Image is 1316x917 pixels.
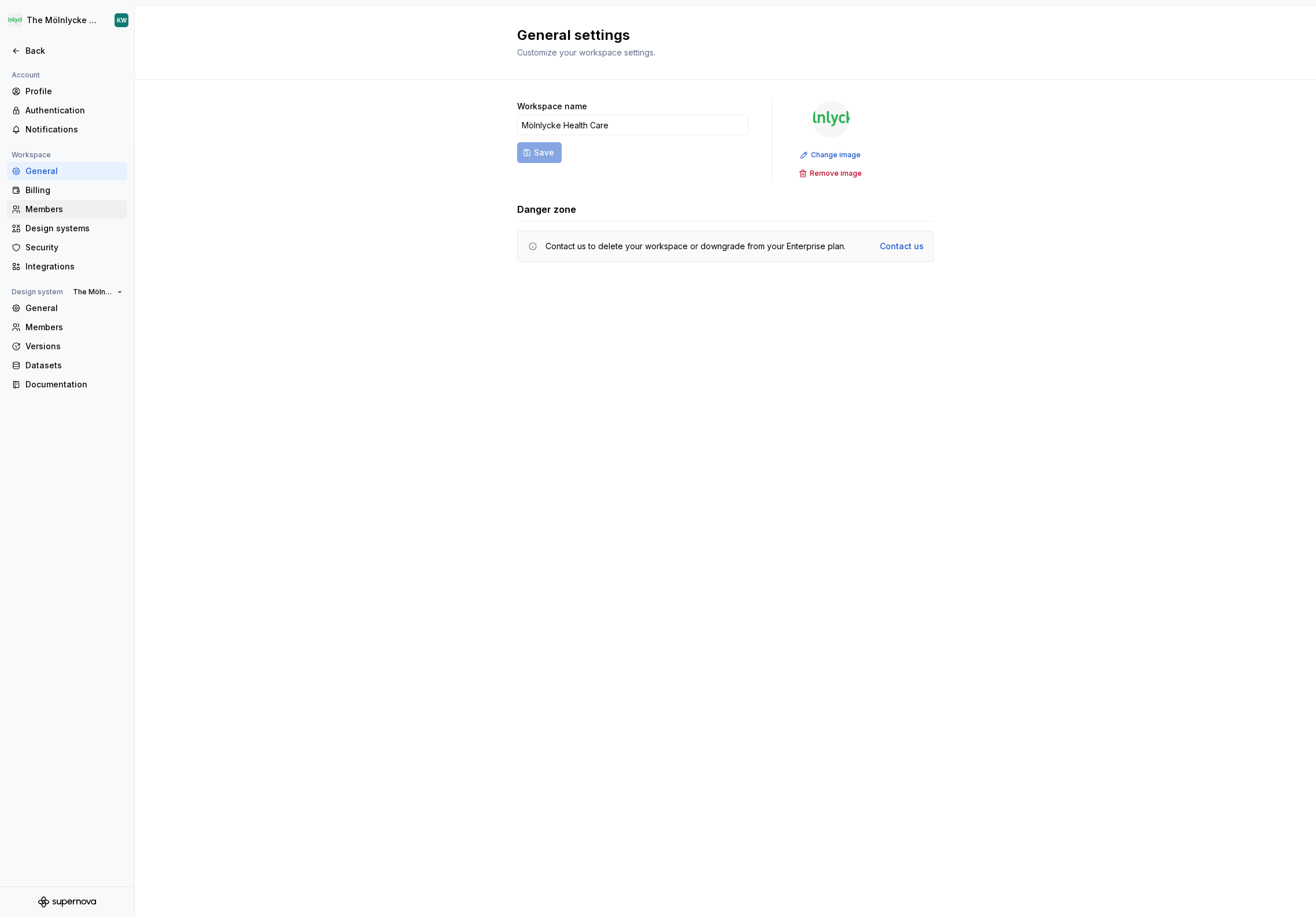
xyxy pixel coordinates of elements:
a: Authentication [7,101,127,120]
img: 91fb9bbd-befe-470e-ae9b-8b56c3f0f44a.png [813,101,850,138]
div: Notifications [25,124,123,135]
div: General [25,302,123,314]
a: General [7,162,127,180]
div: Contact us to delete your workspace or downgrade from your Enterprise plan. [545,241,846,252]
a: Security [7,238,127,257]
span: Customize your workspace settings. [517,47,655,57]
div: Security [25,242,123,253]
div: Design system [7,285,68,299]
a: Datasets [7,356,127,375]
div: Design systems [25,223,123,234]
div: Members [25,204,123,215]
span: Change image [811,150,861,160]
a: Versions [7,337,127,356]
h3: Danger zone [517,202,576,216]
div: Versions [25,341,123,352]
div: Workspace [7,148,56,162]
a: Billing [7,181,127,199]
a: Contact us [880,241,924,252]
div: Authentication [25,105,123,116]
a: Design systems [7,219,127,238]
button: Remove image [795,165,867,182]
svg: Supernova Logo [38,896,96,908]
div: General [25,165,123,177]
a: Members [7,318,127,337]
div: Members [25,321,123,333]
div: Documentation [25,379,123,390]
div: Integrations [25,261,123,272]
a: Integrations [7,257,127,276]
h2: General settings [517,26,920,45]
div: Account [7,68,45,82]
button: Change image [797,147,866,163]
a: Profile [7,82,127,101]
div: Datasets [25,360,123,371]
span: The Mölnlycke Experience [73,287,113,297]
label: Workspace name [517,101,587,112]
a: General [7,299,127,317]
a: Notifications [7,120,127,139]
button: The Mölnlycke ExperienceKW [2,8,132,33]
div: The Mölnlycke Experience [27,14,101,26]
div: KW [117,16,127,25]
div: Back [25,45,123,57]
a: Back [7,42,127,60]
a: Members [7,200,127,219]
span: Remove image [810,169,862,178]
div: Profile [25,86,123,97]
img: 91fb9bbd-befe-470e-ae9b-8b56c3f0f44a.png [8,13,22,27]
div: Billing [25,184,123,196]
a: Documentation [7,375,127,394]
